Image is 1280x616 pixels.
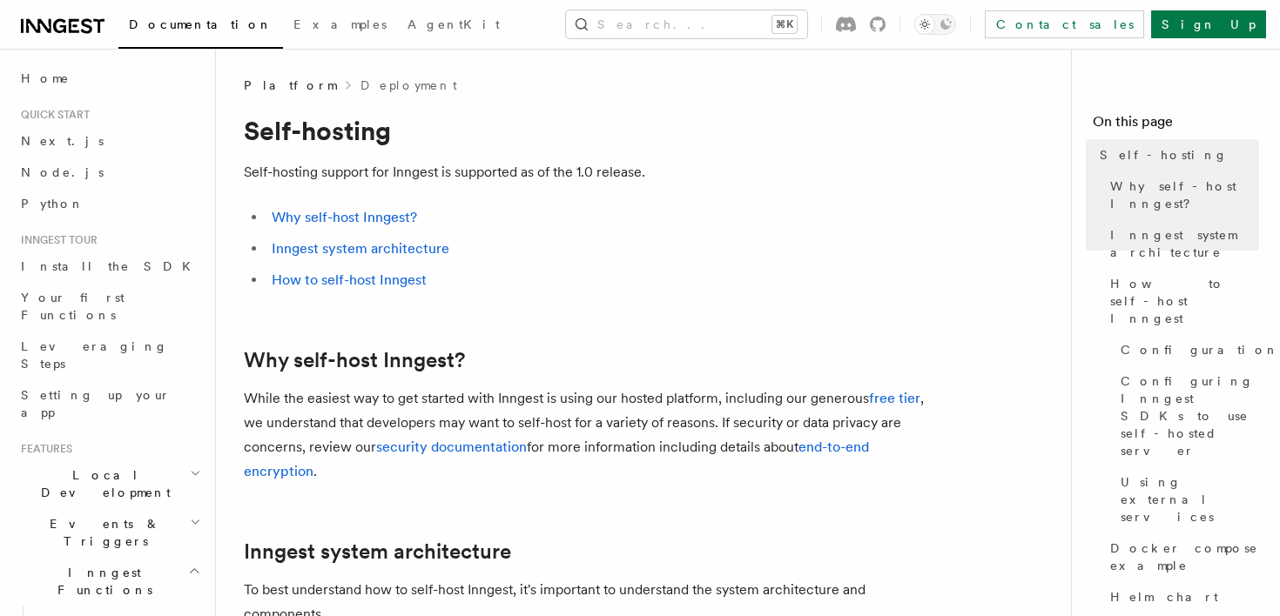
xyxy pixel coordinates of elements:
span: Configuration [1121,341,1279,358]
a: Your first Functions [14,282,205,331]
h1: Self-hosting [244,115,940,146]
a: security documentation [376,439,527,455]
span: Examples [293,17,387,31]
span: Node.js [21,165,104,179]
a: Inngest system architecture [1103,219,1259,268]
a: Node.js [14,157,205,188]
a: Examples [283,5,397,47]
a: Self-hosting [1093,139,1259,171]
span: Leveraging Steps [21,339,168,371]
span: Inngest Functions [14,564,188,599]
a: Install the SDK [14,251,205,282]
span: Python [21,197,84,211]
a: Configuring Inngest SDKs to use self-hosted server [1114,365,1259,466]
span: Why self-host Inngest? [1110,177,1259,212]
span: Your first Functions [21,291,125,322]
span: Using external services [1121,473,1259,526]
a: Documentation [118,5,283,49]
a: Home [14,63,205,94]
span: Inngest system architecture [1110,226,1259,261]
a: Docker compose example [1103,532,1259,581]
button: Inngest Functions [14,557,205,606]
h4: On this page [1093,111,1259,139]
a: AgentKit [397,5,510,47]
span: Inngest tour [14,233,98,247]
a: How to self-host Inngest [272,271,427,288]
span: Documentation [129,17,273,31]
span: Features [14,442,72,456]
a: Contact sales [985,10,1144,38]
span: How to self-host Inngest [1110,275,1259,327]
a: Sign Up [1151,10,1266,38]
a: Python [14,188,205,219]
button: Search...⌘K [566,10,807,38]
a: Inngest system architecture [244,539,511,564]
span: Docker compose example [1110,539,1259,574]
button: Events & Triggers [14,508,205,557]
a: Why self-host Inngest? [1103,171,1259,219]
span: Helm chart [1110,588,1218,606]
span: Quick start [14,108,90,122]
span: Install the SDK [21,259,201,273]
a: Configuration [1114,334,1259,365]
button: Toggle dark mode [914,14,956,35]
a: Why self-host Inngest? [272,209,417,225]
span: Configuring Inngest SDKs to use self-hosted server [1121,372,1259,459]
kbd: ⌘K [772,16,797,33]
a: Inngest system architecture [272,240,449,257]
a: Using external services [1114,466,1259,532]
a: Leveraging Steps [14,331,205,379]
p: Self-hosting support for Inngest is supported as of the 1.0 release. [244,160,940,184]
span: Next.js [21,134,104,148]
span: AgentKit [408,17,500,31]
a: Helm chart [1103,581,1259,613]
a: Deployment [360,77,457,94]
span: Self-hosting [1100,146,1228,164]
span: Local Development [14,466,190,501]
a: How to self-host Inngest [1103,268,1259,334]
span: Platform [244,77,336,94]
span: Home [21,70,70,87]
span: Setting up your app [21,388,171,419]
a: Why self-host Inngest? [244,348,465,372]
span: Events & Triggers [14,515,190,550]
p: While the easiest way to get started with Inngest is using our hosted platform, including our gen... [244,386,940,484]
a: Setting up your app [14,379,205,428]
a: free tier [869,390,920,406]
a: Next.js [14,125,205,157]
button: Local Development [14,459,205,508]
